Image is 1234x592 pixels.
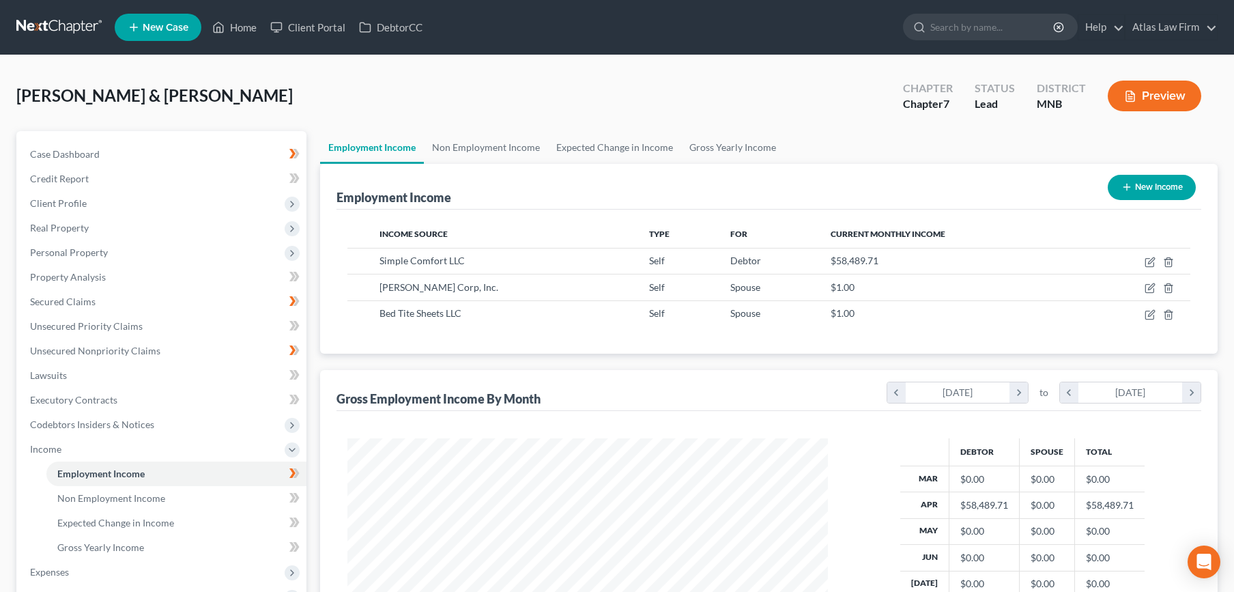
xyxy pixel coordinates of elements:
[205,15,263,40] a: Home
[831,229,945,239] span: Current Monthly Income
[57,492,165,504] span: Non Employment Income
[336,391,541,407] div: Gross Employment Income By Month
[960,551,1008,565] div: $0.00
[649,229,670,239] span: Type
[320,131,424,164] a: Employment Income
[30,173,89,184] span: Credit Report
[46,511,306,535] a: Expected Change in Income
[46,462,306,486] a: Employment Income
[949,438,1020,466] th: Debtor
[19,290,306,314] a: Secured Claims
[19,388,306,412] a: Executory Contracts
[975,81,1015,96] div: Status
[1031,577,1063,591] div: $0.00
[352,15,429,40] a: DebtorCC
[831,255,878,266] span: $58,489.71
[57,541,144,553] span: Gross Yearly Income
[906,382,1010,403] div: [DATE]
[30,271,106,283] span: Property Analysis
[960,473,1008,486] div: $0.00
[379,281,498,293] span: [PERSON_NAME] Corp, Inc.
[30,345,160,356] span: Unsecured Nonpriority Claims
[30,394,117,406] span: Executory Contracts
[900,545,949,571] th: Jun
[30,197,87,209] span: Client Profile
[424,131,548,164] a: Non Employment Income
[30,566,69,578] span: Expenses
[730,307,760,319] span: Spouse
[46,535,306,560] a: Gross Yearly Income
[46,486,306,511] a: Non Employment Income
[1075,466,1145,492] td: $0.00
[30,320,143,332] span: Unsecured Priority Claims
[1037,96,1086,112] div: MNB
[30,443,61,455] span: Income
[1037,81,1086,96] div: District
[1078,15,1124,40] a: Help
[1031,473,1063,486] div: $0.00
[379,229,448,239] span: Income Source
[548,131,681,164] a: Expected Change in Income
[379,255,465,266] span: Simple Comfort LLC
[336,189,451,206] div: Employment Income
[19,265,306,290] a: Property Analysis
[730,229,747,239] span: For
[730,281,760,293] span: Spouse
[1075,545,1145,571] td: $0.00
[30,246,108,258] span: Personal Property
[730,255,761,266] span: Debtor
[960,498,1008,512] div: $58,489.71
[57,517,174,528] span: Expected Change in Income
[1020,438,1075,466] th: Spouse
[1075,518,1145,544] td: $0.00
[379,307,461,319] span: Bed Tite Sheets LLC
[1075,492,1145,518] td: $58,489.71
[960,524,1008,538] div: $0.00
[30,296,96,307] span: Secured Claims
[960,577,1008,591] div: $0.00
[831,307,855,319] span: $1.00
[1075,438,1145,466] th: Total
[1078,382,1183,403] div: [DATE]
[1188,546,1220,578] div: Open Intercom Messenger
[19,339,306,363] a: Unsecured Nonpriority Claims
[1182,382,1201,403] i: chevron_right
[681,131,784,164] a: Gross Yearly Income
[263,15,352,40] a: Client Portal
[900,492,949,518] th: Apr
[649,307,665,319] span: Self
[1039,386,1048,399] span: to
[1031,498,1063,512] div: $0.00
[19,314,306,339] a: Unsecured Priority Claims
[649,281,665,293] span: Self
[649,255,665,266] span: Self
[930,14,1055,40] input: Search by name...
[19,363,306,388] a: Lawsuits
[900,518,949,544] th: May
[831,281,855,293] span: $1.00
[30,369,67,381] span: Lawsuits
[19,142,306,167] a: Case Dashboard
[57,468,145,479] span: Employment Income
[30,419,154,430] span: Codebtors Insiders & Notices
[1031,551,1063,565] div: $0.00
[943,97,949,110] span: 7
[1009,382,1028,403] i: chevron_right
[1108,81,1201,111] button: Preview
[30,222,89,234] span: Real Property
[1060,382,1078,403] i: chevron_left
[19,167,306,191] a: Credit Report
[887,382,906,403] i: chevron_left
[903,81,953,96] div: Chapter
[1125,15,1217,40] a: Atlas Law Firm
[16,85,293,105] span: [PERSON_NAME] & [PERSON_NAME]
[900,466,949,492] th: Mar
[1031,524,1063,538] div: $0.00
[143,23,188,33] span: New Case
[903,96,953,112] div: Chapter
[30,148,100,160] span: Case Dashboard
[1108,175,1196,200] button: New Income
[975,96,1015,112] div: Lead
